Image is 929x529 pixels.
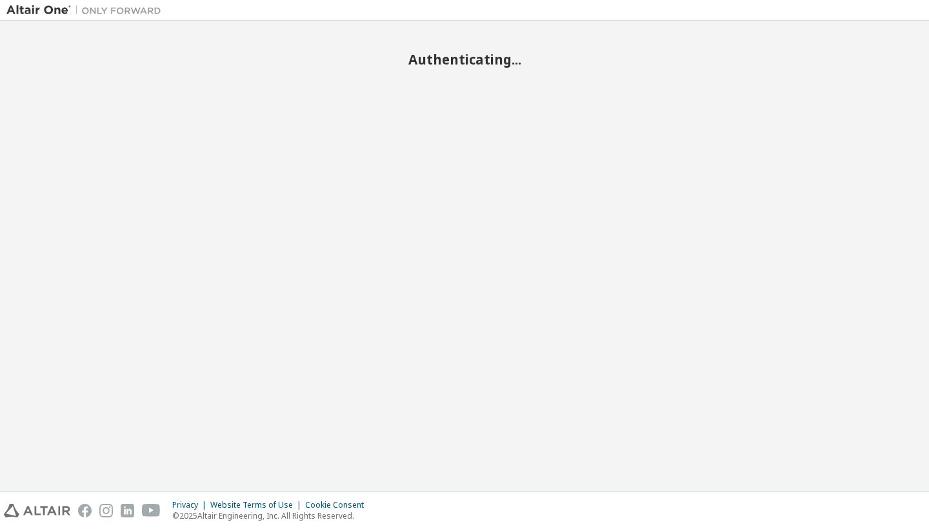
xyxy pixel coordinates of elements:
[305,500,372,510] div: Cookie Consent
[210,500,305,510] div: Website Terms of Use
[99,504,113,517] img: instagram.svg
[172,510,372,521] p: © 2025 Altair Engineering, Inc. All Rights Reserved.
[142,504,161,517] img: youtube.svg
[78,504,92,517] img: facebook.svg
[121,504,134,517] img: linkedin.svg
[6,51,923,68] h2: Authenticating...
[6,4,168,17] img: Altair One
[172,500,210,510] div: Privacy
[4,504,70,517] img: altair_logo.svg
